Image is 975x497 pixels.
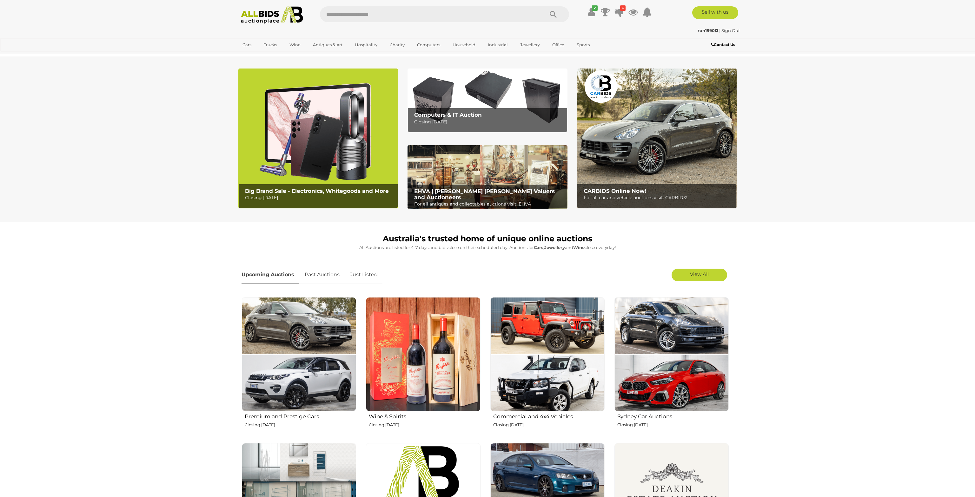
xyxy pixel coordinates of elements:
span: View All [690,271,709,277]
a: Charity [386,40,409,50]
a: Household [448,40,480,50]
p: Closing [DATE] [617,421,729,428]
h2: Sydney Car Auctions [617,412,729,420]
p: For all antiques and collectables auctions visit: EHVA [414,200,564,208]
a: Premium and Prestige Cars Closing [DATE] [242,297,356,438]
a: Hospitality [351,40,381,50]
b: Contact Us [711,42,735,47]
a: Wine [285,40,305,50]
a: Office [548,40,568,50]
a: Just Listed [345,265,382,284]
b: Computers & IT Auction [414,112,482,118]
h2: Wine & Spirits [369,412,480,420]
img: Wine & Spirits [366,297,480,411]
strong: ron1990 [698,28,718,33]
a: EHVA | Evans Hastings Valuers and Auctioneers EHVA | [PERSON_NAME] [PERSON_NAME] Valuers and Auct... [408,145,567,209]
span: | [719,28,720,33]
a: Past Auctions [300,265,344,284]
p: Closing [DATE] [414,118,564,126]
a: Antiques & Art [309,40,347,50]
img: EHVA | Evans Hastings Valuers and Auctioneers [408,145,567,209]
h2: Premium and Prestige Cars [245,412,356,420]
img: Premium and Prestige Cars [242,297,356,411]
img: Sydney Car Auctions [614,297,729,411]
a: Sydney Car Auctions Closing [DATE] [614,297,729,438]
img: CARBIDS Online Now! [577,69,737,208]
a: View All [672,269,727,281]
a: Cars [238,40,255,50]
h1: Australia's trusted home of unique online auctions [242,234,733,243]
a: ✔ [587,6,596,18]
p: For all car and vehicle auctions visit: CARBIDS! [584,194,733,202]
a: Computers [413,40,444,50]
p: Closing [DATE] [245,421,356,428]
b: CARBIDS Online Now! [584,188,646,194]
a: Sports [573,40,594,50]
a: 4 [614,6,624,18]
a: Upcoming Auctions [242,265,299,284]
img: Commercial and 4x4 Vehicles [490,297,605,411]
a: Wine & Spirits Closing [DATE] [366,297,480,438]
p: Closing [DATE] [245,194,395,202]
strong: Cars [534,245,543,250]
i: 4 [620,5,626,11]
a: Trucks [260,40,281,50]
h2: Commercial and 4x4 Vehicles [493,412,605,420]
a: CARBIDS Online Now! CARBIDS Online Now! For all car and vehicle auctions visit: CARBIDS! [577,69,737,208]
a: Industrial [484,40,512,50]
a: [GEOGRAPHIC_DATA] [238,50,292,61]
a: Jewellery [516,40,544,50]
a: Sign Out [721,28,740,33]
b: EHVA | [PERSON_NAME] [PERSON_NAME] Valuers and Auctioneers [414,188,555,200]
a: Contact Us [711,41,737,48]
a: ron1990 [698,28,719,33]
p: All Auctions are listed for 4-7 days and bids close on their scheduled day. Auctions for , and cl... [242,244,733,251]
button: Search [537,6,569,22]
img: Allbids.com.au [237,6,306,24]
a: Commercial and 4x4 Vehicles Closing [DATE] [490,297,605,438]
img: Big Brand Sale - Electronics, Whitegoods and More [238,69,398,208]
a: Sell with us [692,6,738,19]
img: Computers & IT Auction [408,69,567,132]
strong: Jewellery [544,245,565,250]
p: Closing [DATE] [369,421,480,428]
b: Big Brand Sale - Electronics, Whitegoods and More [245,188,389,194]
i: ✔ [592,5,598,11]
p: Closing [DATE] [493,421,605,428]
strong: Wine [573,245,585,250]
a: Big Brand Sale - Electronics, Whitegoods and More Big Brand Sale - Electronics, Whitegoods and Mo... [238,69,398,208]
a: Computers & IT Auction Computers & IT Auction Closing [DATE] [408,69,567,132]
